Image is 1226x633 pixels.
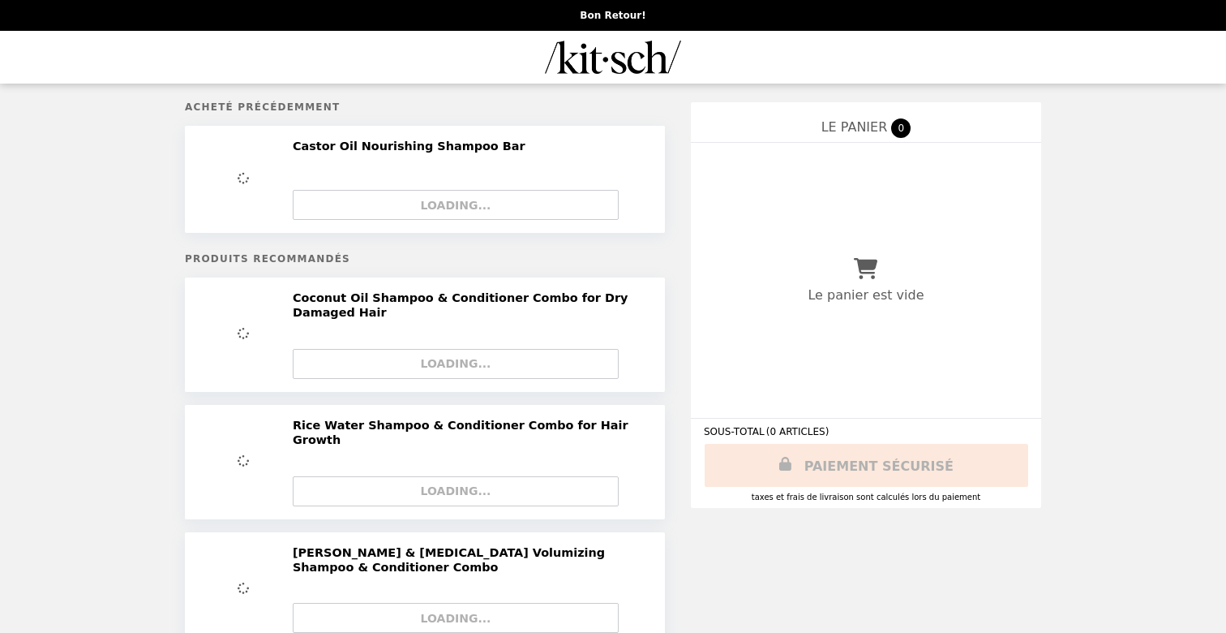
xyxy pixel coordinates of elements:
h2: Rice Water Shampoo & Conditioner Combo for Hair Growth [293,418,641,448]
p: Bon retour! [580,10,645,21]
span: ( 0 ARTICLES ) [766,426,829,437]
p: Le panier est vide [808,287,924,303]
h2: Coconut Oil Shampoo & Conditioner Combo for Dry Damaged Hair [293,291,641,321]
img: Brand Logo [545,41,681,74]
div: Taxes et frais de livraison sont calculés lors du paiement [704,493,1028,502]
span: SOUS-TOTAL [704,426,766,437]
h2: [PERSON_NAME] & [MEDICAL_DATA] Volumizing Shampoo & Conditioner Combo [293,545,641,575]
h2: Castor Oil Nourishing Shampoo Bar [293,139,532,153]
span: 0 [891,118,911,138]
h5: Acheté Précédemment [185,101,665,113]
h5: Produits Recommandés [185,253,665,265]
span: LE PANIER [821,119,888,135]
